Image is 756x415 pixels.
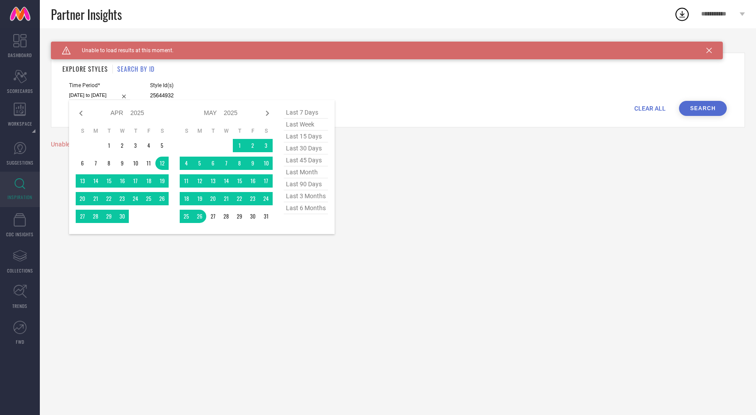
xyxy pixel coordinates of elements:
span: CLEAR ALL [634,105,666,112]
td: Tue May 13 2025 [206,174,220,188]
span: last week [284,119,328,131]
td: Mon Apr 28 2025 [89,210,102,223]
td: Tue Apr 15 2025 [102,174,116,188]
td: Thu May 15 2025 [233,174,246,188]
div: Previous month [76,108,86,119]
td: Fri May 09 2025 [246,157,259,170]
td: Sun Apr 20 2025 [76,192,89,205]
th: Tuesday [206,127,220,134]
h1: SEARCH BY ID [117,64,154,73]
td: Wed May 07 2025 [220,157,233,170]
th: Monday [89,127,102,134]
td: Sun May 18 2025 [180,192,193,205]
td: Tue May 20 2025 [206,192,220,205]
td: Fri Apr 04 2025 [142,139,155,152]
span: FWD [16,338,24,345]
th: Tuesday [102,127,116,134]
td: Sun Apr 13 2025 [76,174,89,188]
span: SCORECARDS [7,88,33,94]
span: last 90 days [284,178,328,190]
span: last month [284,166,328,178]
td: Tue Apr 08 2025 [102,157,116,170]
td: Mon Apr 21 2025 [89,192,102,205]
td: Thu Apr 17 2025 [129,174,142,188]
td: Fri Apr 18 2025 [142,174,155,188]
td: Tue Apr 01 2025 [102,139,116,152]
th: Friday [246,127,259,134]
th: Sunday [76,127,89,134]
td: Wed Apr 23 2025 [116,192,129,205]
span: WORKSPACE [8,120,32,127]
th: Sunday [180,127,193,134]
span: last 7 days [284,107,328,119]
td: Thu May 29 2025 [233,210,246,223]
span: Time Period* [69,82,130,88]
td: Mon Apr 14 2025 [89,174,102,188]
button: Search [679,101,727,116]
td: Tue May 27 2025 [206,210,220,223]
td: Fri May 23 2025 [246,192,259,205]
th: Wednesday [116,127,129,134]
td: Sat May 10 2025 [259,157,273,170]
td: Fri Apr 25 2025 [142,192,155,205]
th: Wednesday [220,127,233,134]
td: Sat May 31 2025 [259,210,273,223]
td: Wed May 21 2025 [220,192,233,205]
span: COLLECTIONS [7,267,33,274]
div: Next month [262,108,273,119]
td: Wed May 28 2025 [220,210,233,223]
div: Back TO Dashboard [51,42,745,48]
span: INSPIRATION [8,194,32,200]
span: last 15 days [284,131,328,142]
td: Fri May 16 2025 [246,174,259,188]
td: Sat May 03 2025 [259,139,273,152]
td: Wed Apr 02 2025 [116,139,129,152]
span: last 3 months [284,190,328,202]
th: Friday [142,127,155,134]
span: Partner Insights [51,5,122,23]
div: Open download list [674,6,690,22]
td: Wed May 14 2025 [220,174,233,188]
th: Thursday [129,127,142,134]
td: Tue Apr 22 2025 [102,192,116,205]
td: Sat Apr 12 2025 [155,157,169,170]
td: Sat Apr 26 2025 [155,192,169,205]
td: Sat Apr 05 2025 [155,139,169,152]
td: Thu May 01 2025 [233,139,246,152]
td: Mon May 19 2025 [193,192,206,205]
span: TRENDS [12,303,27,309]
td: Thu May 22 2025 [233,192,246,205]
th: Saturday [155,127,169,134]
td: Sun Apr 06 2025 [76,157,89,170]
span: SUGGESTIONS [7,159,34,166]
th: Thursday [233,127,246,134]
td: Fri May 02 2025 [246,139,259,152]
td: Tue May 06 2025 [206,157,220,170]
td: Thu May 08 2025 [233,157,246,170]
td: Sun May 04 2025 [180,157,193,170]
td: Wed Apr 09 2025 [116,157,129,170]
span: CDC INSIGHTS [6,231,34,238]
td: Fri Apr 11 2025 [142,157,155,170]
h1: EXPLORE STYLES [62,64,108,73]
input: Select time period [69,91,130,100]
td: Thu Apr 03 2025 [129,139,142,152]
td: Fri May 30 2025 [246,210,259,223]
td: Thu Apr 24 2025 [129,192,142,205]
td: Wed Apr 30 2025 [116,210,129,223]
span: DASHBOARD [8,52,32,58]
td: Tue Apr 29 2025 [102,210,116,223]
td: Sun May 11 2025 [180,174,193,188]
th: Monday [193,127,206,134]
td: Mon May 26 2025 [193,210,206,223]
td: Sat Apr 19 2025 [155,174,169,188]
span: Unable to load results at this moment. [71,47,174,54]
span: last 6 months [284,202,328,214]
td: Thu Apr 10 2025 [129,157,142,170]
span: last 30 days [284,142,328,154]
span: last 45 days [284,154,328,166]
td: Sun May 25 2025 [180,210,193,223]
td: Sun Apr 27 2025 [76,210,89,223]
div: Unable to load styles at this moment. Try again later. [51,141,745,148]
th: Saturday [259,127,273,134]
